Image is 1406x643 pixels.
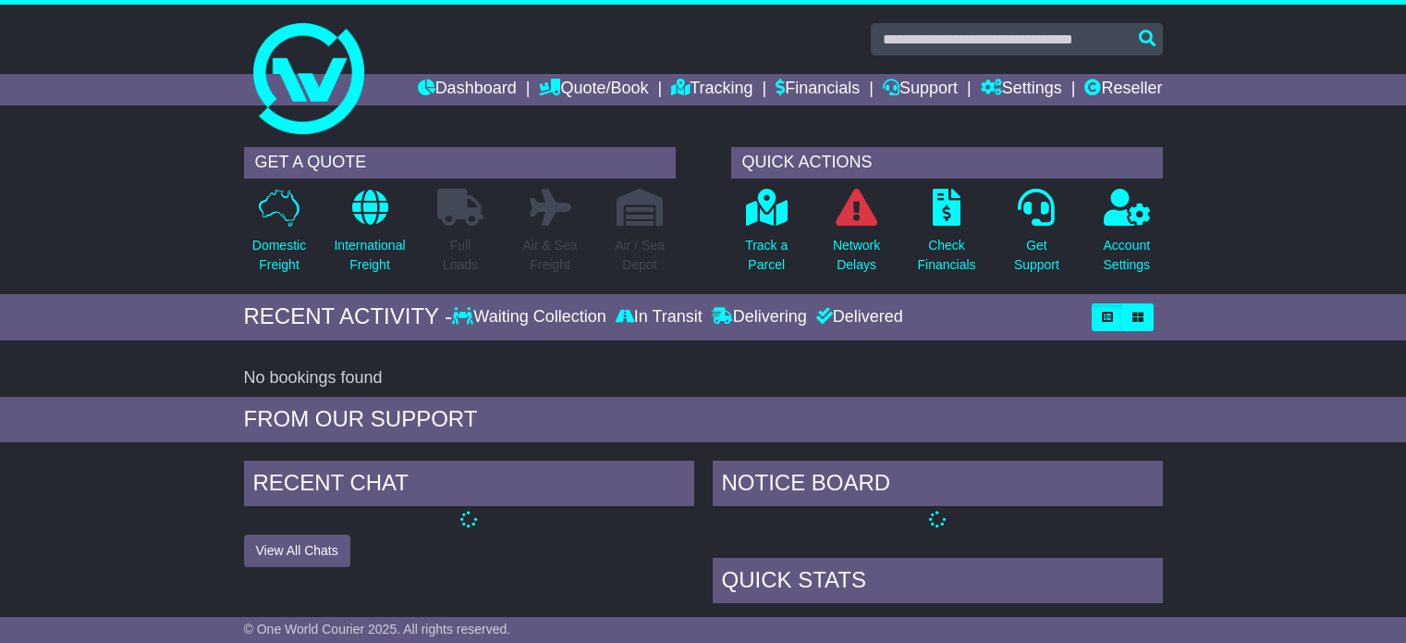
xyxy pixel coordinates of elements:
div: Delivered [812,307,903,328]
a: Support [883,74,958,105]
a: Dashboard [418,74,517,105]
p: Account Settings [1104,236,1151,275]
a: Financials [776,74,860,105]
a: Track aParcel [744,188,789,285]
div: QUICK ACTIONS [731,147,1163,179]
div: In Transit [611,307,707,328]
a: Tracking [671,74,752,105]
div: Quick Stats [713,558,1163,608]
p: Get Support [1014,236,1059,275]
div: Delivering [707,307,812,328]
p: Check Financials [918,236,976,275]
div: FROM OUR SUPPORT [244,406,1163,433]
p: International Freight [334,236,405,275]
div: Waiting Collection [452,307,610,328]
a: AccountSettings [1103,188,1152,285]
button: View All Chats [244,535,350,567]
p: Track a Parcel [745,236,788,275]
span: © One World Courier 2025. All rights reserved. [244,622,511,637]
div: RECENT ACTIVITY - [244,303,453,330]
p: Air & Sea Freight [522,236,577,275]
p: Network Delays [833,236,880,275]
a: InternationalFreight [333,188,406,285]
a: Quote/Book [539,74,648,105]
div: GET A QUOTE [244,147,676,179]
a: NetworkDelays [832,188,881,285]
a: CheckFinancials [917,188,977,285]
div: NOTICE BOARD [713,461,1163,511]
a: DomesticFreight [251,188,307,285]
p: Domestic Freight [252,236,306,275]
p: Full Loads [437,236,483,275]
a: GetSupport [1013,188,1060,285]
p: Air / Sea Depot [615,236,665,275]
div: No bookings found [244,368,1163,389]
a: Settings [981,74,1062,105]
div: RECENT CHAT [244,461,694,511]
a: Reseller [1084,74,1162,105]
